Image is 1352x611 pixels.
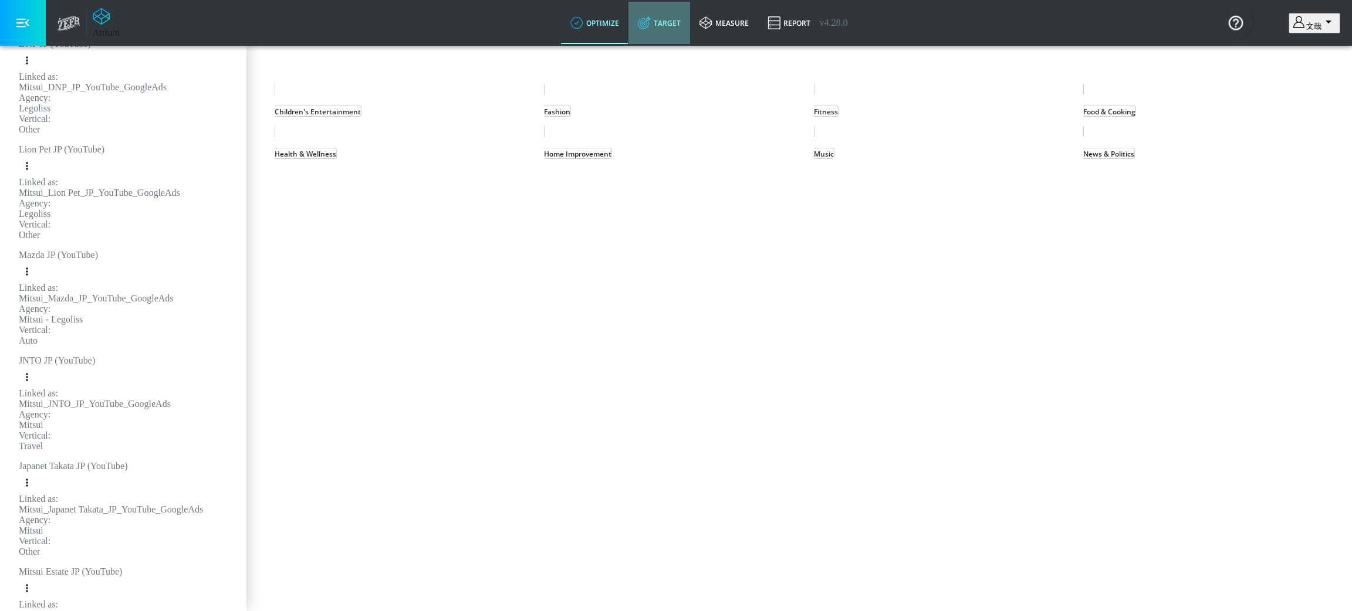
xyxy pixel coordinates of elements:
a: Fashion [544,84,805,117]
div: Atrium [93,28,120,38]
div: Japanet Takata JP (YouTube)Linked as:Mitsui_Japanet Takata_JP_YouTube_GoogleAdsAgency:MitsuiVerti... [19,461,228,557]
div: JNTO JP (YouTube)Linked as:Mitsui_JNTO_JP_YouTube_GoogleAdsAgency:MitsuiVertical:Travel [19,355,171,452]
div: Preview or duplicate recommended concepts [5,47,1347,58]
div: Linked as: [19,599,198,610]
div: Mitsui - Legoliss [19,314,174,325]
div: Other [19,230,180,240]
button: Open Resource Center [1219,6,1252,39]
div: Linked as: [19,494,203,504]
a: Children's Entertainment [275,84,536,117]
a: Health & Wellness [275,126,536,159]
div: JNTO JP (YouTube) [19,355,171,366]
div: DNP JP (YouTube)Linked as:Mitsui_DNP_JP_YouTube_GoogleAdsAgency:LegolissVertical:Other [19,39,167,135]
div: Other [19,124,167,135]
div: Agency: [19,515,203,525]
div: Lion Pet JP (YouTube)Linked as:Mitsui_Lion Pet_JP_YouTube_GoogleAdsAgency:LegolissVertical:Other [19,144,180,240]
div: Agency: [19,304,174,314]
div: Mitsui_JNTO_JP_YouTube_GoogleAds [19,399,171,409]
a: Music [814,126,1075,159]
div: Vertical: [19,536,203,546]
div: Mazda JP (YouTube)Linked as:Mitsui_Mazda_JP_YouTube_GoogleAdsAgency:Mitsui - LegolissVertical:Auto [19,250,228,346]
div: Agency: [19,93,167,103]
button: 文哉 [1289,13,1340,33]
span: v 4.28.0 [820,18,848,28]
a: News & Politics [1083,126,1344,159]
a: Report [758,2,820,44]
span: News & Politics [1083,149,1134,159]
div: Japanet Takata JP (YouTube)Linked as:Mitsui_Japanet Takata_JP_YouTube_GoogleAdsAgency:MitsuiVerti... [19,461,203,557]
div: Mitsui Estate JP (YouTube) [19,566,198,577]
span: Children's Entertainment [275,107,361,117]
a: Food & Cooking [1083,84,1344,117]
a: measure [690,2,758,44]
div: Linked as: [19,72,167,82]
div: DNP JP (YouTube)Linked as:Mitsui_DNP_JP_YouTube_GoogleAdsAgency:LegolissVertical:Other [19,39,228,135]
div: Japanet Takata JP (YouTube) [19,461,203,471]
span: Home Improvement [544,149,611,159]
span: Health & Wellness [275,149,336,159]
a: Target [628,2,690,44]
span: Fitness [814,107,838,117]
div: Mitsui_Japanet Takata_JP_YouTube_GoogleAds [19,504,203,515]
div: Mazda JP (YouTube) [19,250,174,260]
div: Mazda JP (YouTube)Linked as:Mitsui_Mazda_JP_YouTube_GoogleAdsAgency:Mitsui - LegolissVertical:Auto [19,250,174,346]
div: Vertical: [19,219,180,230]
span: Food & Cooking [1083,107,1135,117]
a: Fitness [814,84,1075,117]
div: Mitsui_Lion Pet_JP_YouTube_GoogleAds [19,188,180,198]
a: Home Improvement [544,126,805,159]
div: Vertical: [19,114,167,124]
span: Music [814,149,834,159]
div: Mitsui [19,420,171,430]
div: Vertical: [19,430,171,441]
span: Fashion [544,107,570,117]
div: Mitsui_DNP_JP_YouTube_GoogleAds [19,82,167,93]
div: JNTO JP (YouTube)Linked as:Mitsui_JNTO_JP_YouTube_GoogleAdsAgency:MitsuiVertical:Travel [19,355,228,452]
div: Mitsui_Mazda_JP_YouTube_GoogleAds [19,293,174,304]
span: login as: fumiya.nakamura@mbk-digital.co.jp [1306,22,1321,30]
div: Linked as: [19,283,174,293]
div: Lion Pet JP (YouTube) [19,144,180,155]
div: Legoliss [19,103,167,114]
div: Mitsui [19,525,203,536]
div: Linked as: [19,177,180,188]
a: Atrium [93,8,120,38]
div: Lion Pet JP (YouTube)Linked as:Mitsui_Lion Pet_JP_YouTube_GoogleAdsAgency:LegolissVertical:Other [19,144,228,240]
div: Vertical: [19,325,174,335]
div: Legoliss [19,209,180,219]
div: Agency: [19,409,171,420]
div: Other [19,546,203,557]
div: Agency: [19,198,180,209]
div: Auto [19,335,174,346]
div: Travel [19,441,171,452]
a: optimize [561,2,628,44]
div: Linked as: [19,388,171,399]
